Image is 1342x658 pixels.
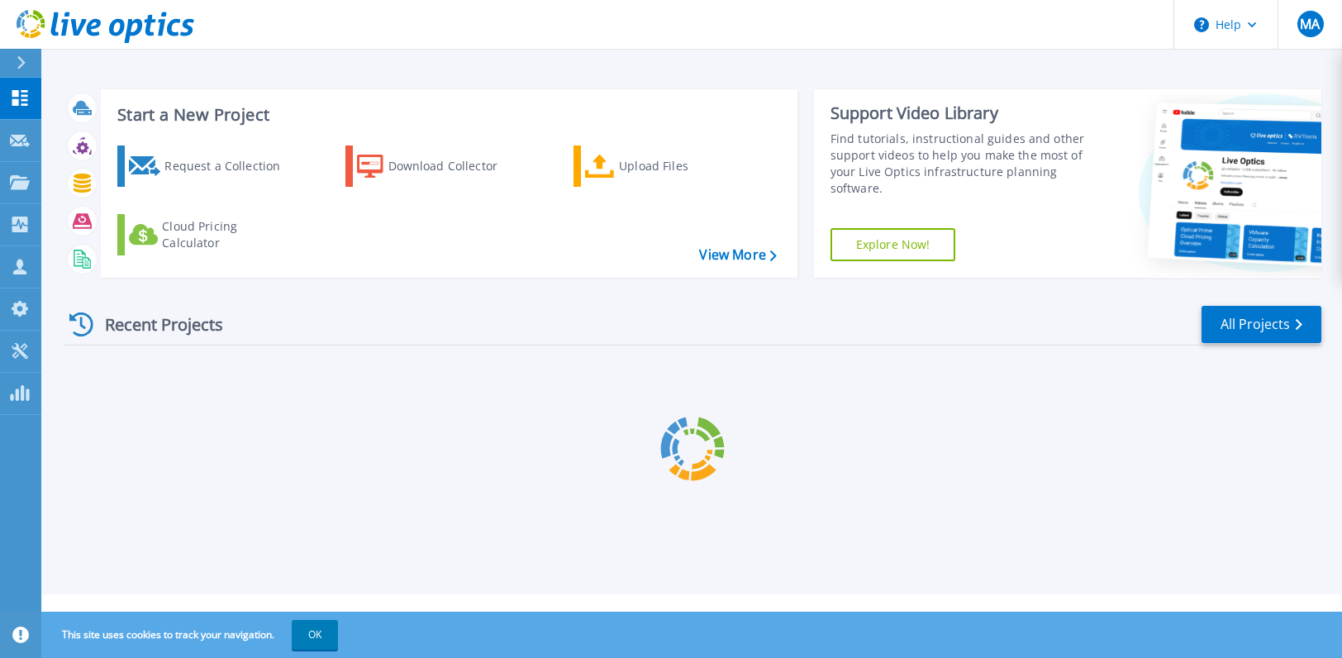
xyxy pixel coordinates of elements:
a: All Projects [1202,306,1321,343]
div: Recent Projects [64,304,245,345]
button: OK [292,620,338,650]
a: Request a Collection [117,145,302,187]
span: This site uses cookies to track your navigation. [45,620,338,650]
a: Upload Files [573,145,758,187]
div: Find tutorials, instructional guides and other support videos to help you make the most of your L... [830,131,1087,197]
div: Cloud Pricing Calculator [162,218,294,251]
a: Cloud Pricing Calculator [117,214,302,255]
a: Download Collector [345,145,530,187]
a: Explore Now! [830,228,956,261]
div: Support Video Library [830,103,1087,124]
h3: Start a New Project [117,106,776,124]
div: Request a Collection [164,150,297,183]
span: MA [1300,17,1320,31]
div: Upload Files [619,150,751,183]
a: View More [699,247,776,263]
div: Download Collector [388,150,521,183]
